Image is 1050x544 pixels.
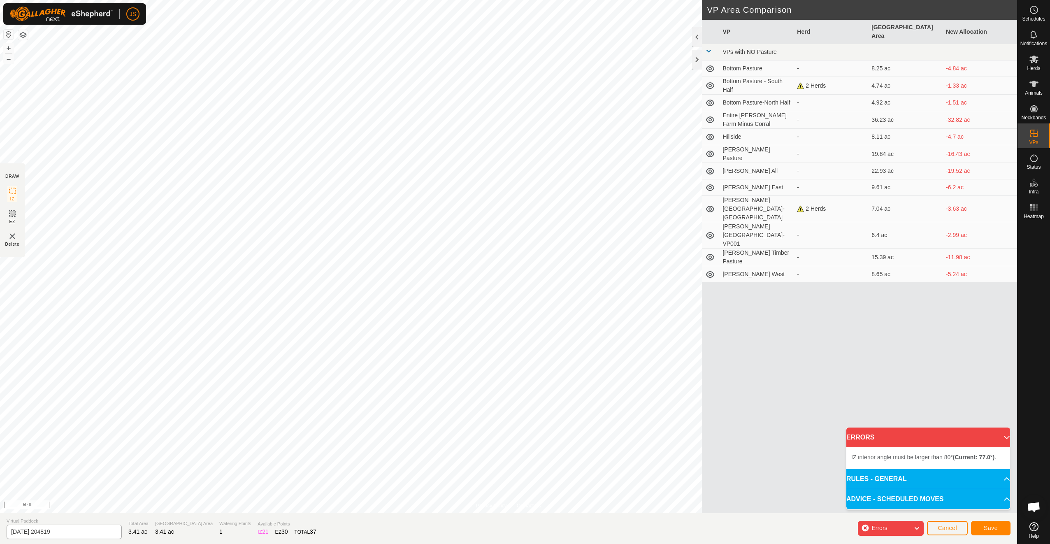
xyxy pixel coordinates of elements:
div: IZ [258,528,268,536]
div: - [797,98,865,107]
td: -11.98 ac [943,249,1017,266]
td: [PERSON_NAME] West [719,266,794,283]
span: Infra [1029,189,1038,194]
div: DRAW [5,173,19,179]
span: Neckbands [1021,115,1046,120]
td: -19.52 ac [943,163,1017,179]
span: VPs with NO Pasture [722,49,777,55]
div: 2 Herds [797,205,865,213]
th: [GEOGRAPHIC_DATA] Area [868,20,943,44]
button: – [4,54,14,64]
td: -4.7 ac [943,129,1017,145]
span: IZ [10,196,15,202]
button: Save [971,521,1011,535]
button: + [4,43,14,53]
td: Bottom Pasture [719,60,794,77]
span: Errors [871,525,887,531]
td: 4.74 ac [868,77,943,95]
td: Entire [PERSON_NAME] Farm Minus Corral [719,111,794,129]
th: Herd [794,20,868,44]
td: 15.39 ac [868,249,943,266]
td: -32.82 ac [943,111,1017,129]
span: Heatmap [1024,214,1044,219]
p-accordion-content: ERRORS [846,447,1010,469]
th: New Allocation [943,20,1017,44]
b: (Current: 77.0°) [953,454,994,460]
span: [GEOGRAPHIC_DATA] Area [155,520,213,527]
span: VPs [1029,140,1038,145]
span: Delete [5,241,20,247]
td: 8.25 ac [868,60,943,77]
div: 2 Herds [797,81,865,90]
span: RULES - GENERAL [846,474,907,484]
button: Map Layers [18,30,28,40]
p-accordion-header: ADVICE - SCHEDULED MOVES [846,489,1010,509]
span: JS [130,10,136,19]
span: Herds [1027,66,1040,71]
span: Available Points [258,521,316,528]
span: Virtual Paddock [7,518,122,525]
td: 8.65 ac [868,266,943,283]
span: Help [1029,534,1039,539]
a: Contact Us [517,502,541,509]
td: -5.24 ac [943,266,1017,283]
span: Animals [1025,91,1043,95]
span: EZ [9,219,16,225]
div: - [797,133,865,141]
div: - [797,167,865,175]
td: -6.2 ac [943,179,1017,196]
div: - [797,270,865,279]
div: EZ [275,528,288,536]
td: -1.33 ac [943,77,1017,95]
div: TOTAL [295,528,316,536]
td: [PERSON_NAME] All [719,163,794,179]
td: Hillside [719,129,794,145]
button: Cancel [927,521,968,535]
td: 4.92 ac [868,95,943,111]
td: [PERSON_NAME] Timber Pasture [719,249,794,266]
span: 37 [310,528,316,535]
img: Gallagher Logo [10,7,113,21]
td: -16.43 ac [943,145,1017,163]
img: VP [7,231,17,241]
div: - [797,231,865,239]
td: 6.4 ac [868,222,943,249]
span: Save [984,525,998,531]
td: 19.84 ac [868,145,943,163]
h2: VP Area Comparison [707,5,1017,15]
div: - [797,253,865,262]
div: - [797,150,865,158]
td: Bottom Pasture - South Half [719,77,794,95]
button: Reset Map [4,30,14,40]
td: 22.93 ac [868,163,943,179]
span: Total Area [128,520,149,527]
td: [PERSON_NAME] East [719,179,794,196]
div: - [797,64,865,73]
span: 1 [219,528,223,535]
td: -1.51 ac [943,95,1017,111]
span: 30 [281,528,288,535]
span: Notifications [1020,41,1047,46]
th: VP [719,20,794,44]
span: IZ interior angle must be larger than 80° . [851,454,996,460]
td: -4.84 ac [943,60,1017,77]
a: Open chat [1022,495,1046,519]
td: [PERSON_NAME] [GEOGRAPHIC_DATA]-VP001 [719,222,794,249]
div: - [797,183,865,192]
td: [PERSON_NAME] [GEOGRAPHIC_DATA]-[GEOGRAPHIC_DATA] [719,196,794,222]
span: 3.41 ac [128,528,147,535]
span: Watering Points [219,520,251,527]
td: -2.99 ac [943,222,1017,249]
span: 3.41 ac [155,528,174,535]
span: Status [1027,165,1041,170]
span: ERRORS [846,432,874,442]
span: ADVICE - SCHEDULED MOVES [846,494,943,504]
td: 36.23 ac [868,111,943,129]
td: Bottom Pasture-North Half [719,95,794,111]
a: Privacy Policy [476,502,507,509]
div: - [797,116,865,124]
a: Help [1017,519,1050,542]
td: 9.61 ac [868,179,943,196]
td: -3.63 ac [943,196,1017,222]
td: [PERSON_NAME] Pasture [719,145,794,163]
